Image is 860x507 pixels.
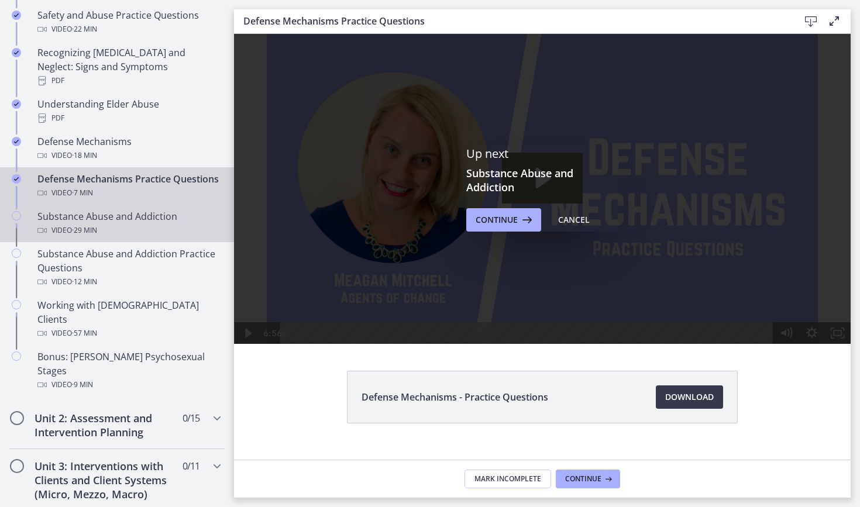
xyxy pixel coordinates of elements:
div: Video [37,378,220,392]
button: Cancel [549,208,599,232]
div: Substance Abuse and Addiction Practice Questions [37,247,220,289]
span: · 57 min [72,326,97,340]
button: Fullscreen [591,288,617,310]
span: Mark Incomplete [474,474,541,484]
span: Defense Mechanisms - Practice Questions [362,390,548,404]
h3: Substance Abuse and Addiction [466,166,618,194]
div: Understanding Elder Abuse [37,97,220,125]
a: Download [656,385,723,409]
div: Substance Abuse and Addiction [37,209,220,237]
div: PDF [37,111,220,125]
div: Video [37,326,220,340]
div: Defense Mechanisms Practice Questions [37,172,220,200]
div: Video [37,186,220,200]
span: · 29 min [72,223,97,237]
span: · 7 min [72,186,93,200]
span: · 22 min [72,22,97,36]
div: Video [37,275,220,289]
div: Bonus: [PERSON_NAME] Psychosexual Stages [37,350,220,392]
div: Video [37,149,220,163]
div: Playbar [56,288,533,310]
div: Cancel [558,213,590,227]
div: Video [37,22,220,36]
div: Video [37,223,220,237]
h3: Defense Mechanisms Practice Questions [243,14,780,28]
button: Mark Incomplete [465,470,551,488]
p: Up next [466,146,618,161]
div: Working with [DEMOGRAPHIC_DATA] Clients [37,298,220,340]
h2: Unit 3: Interventions with Clients and Client Systems (Micro, Mezzo, Macro) [35,459,177,501]
i: Completed [12,99,21,109]
h2: Unit 2: Assessment and Intervention Planning [35,411,177,439]
i: Completed [12,11,21,20]
span: 0 / 15 [183,411,199,425]
div: PDF [37,74,220,88]
button: Continue [466,208,541,232]
span: Continue [476,213,518,227]
span: Download [665,390,714,404]
div: Recognizing [MEDICAL_DATA] and Neglect: Signs and Symptoms [37,46,220,88]
span: · 9 min [72,378,93,392]
span: · 12 min [72,275,97,289]
i: Completed [12,48,21,57]
span: 0 / 11 [183,459,199,473]
div: Safety and Abuse Practice Questions [37,8,220,36]
span: · 18 min [72,149,97,163]
div: Defense Mechanisms [37,134,220,163]
button: Mute [539,288,565,310]
i: Completed [12,174,21,184]
button: Show settings menu [565,288,591,310]
span: Continue [565,474,601,484]
button: Continue [556,470,620,488]
i: Completed [12,137,21,146]
button: Play Video: cbe1sppt4o1cl02sibig.mp4 [268,119,348,170]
